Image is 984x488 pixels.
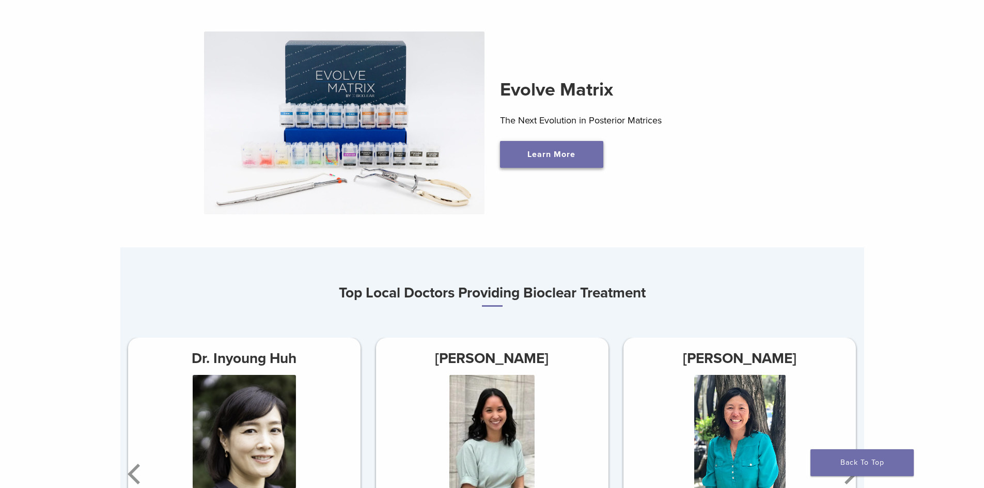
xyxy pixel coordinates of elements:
[204,32,485,214] img: Evolve Matrix
[810,449,914,476] a: Back To Top
[500,141,603,168] a: Learn More
[500,77,780,102] h2: Evolve Matrix
[500,113,780,128] p: The Next Evolution in Posterior Matrices
[376,346,608,371] h3: [PERSON_NAME]
[120,280,864,307] h3: Top Local Doctors Providing Bioclear Treatment
[623,346,856,371] h3: [PERSON_NAME]
[128,346,361,371] h3: Dr. Inyoung Huh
